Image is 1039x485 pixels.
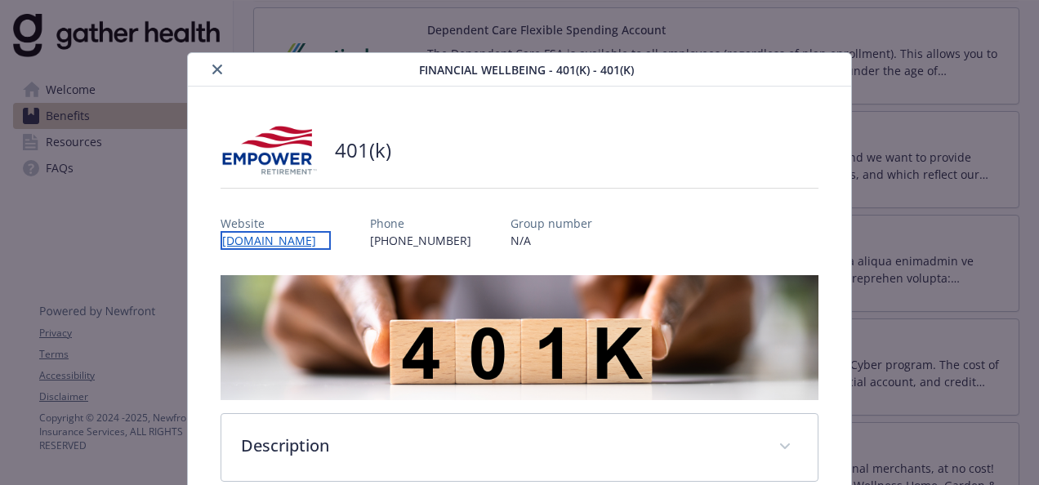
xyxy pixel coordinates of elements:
[221,275,818,400] img: banner
[207,60,227,79] button: close
[221,231,331,250] a: [DOMAIN_NAME]
[221,414,818,481] div: Description
[419,61,634,78] span: Financial Wellbeing - 401(k) - 401(k)
[511,232,592,249] p: N/A
[221,215,331,232] p: Website
[241,434,759,458] p: Description
[370,232,471,249] p: [PHONE_NUMBER]
[511,215,592,232] p: Group number
[370,215,471,232] p: Phone
[221,126,319,175] img: Empower Retirement
[335,136,391,164] h2: 401(k)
